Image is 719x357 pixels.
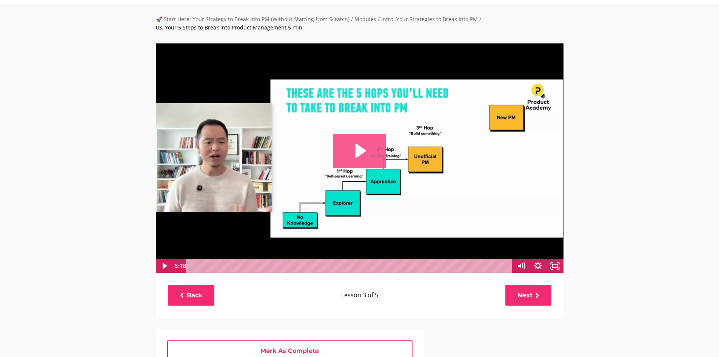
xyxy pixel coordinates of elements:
button: Mute [513,259,530,273]
div: / [479,15,481,23]
div: 03. Your 5 Steps to Break into Product Management 5 min [156,23,302,32]
a: Modules [354,15,376,23]
div: Playbar [192,259,508,273]
div: / [351,15,353,23]
a: 🚀 Start Here: Your Strategy to Break Into PM (Without Starting from Scratch) [156,15,349,23]
button: Play Video: file-uploads/sites/127338/video/7a618c-052c-3ec-7fde-b78031abcf8b_03._Your_5_Steps_to... [333,134,386,168]
button: Fullscreen [547,259,563,273]
p: Lesson 3 of 5 [218,291,502,300]
button: Show settings menu [530,259,547,273]
a: Next [505,285,551,306]
div: / [378,15,380,23]
a: Intro: Your Strategies to Break Into PM [381,15,478,23]
a: Back [168,285,214,306]
button: Play Video [156,259,172,273]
